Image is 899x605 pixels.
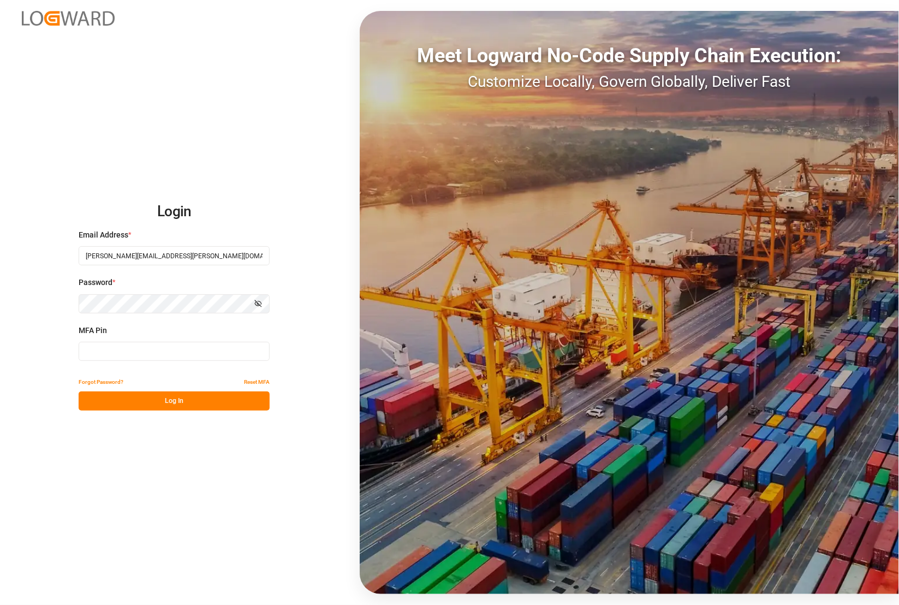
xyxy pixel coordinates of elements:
span: Password [79,277,112,288]
input: Enter your email [79,246,270,265]
div: Customize Locally, Govern Globally, Deliver Fast [360,70,899,93]
img: Logward_new_orange.png [22,11,115,26]
h2: Login [79,194,270,229]
span: Email Address [79,229,128,241]
button: Reset MFA [244,372,270,392]
span: MFA Pin [79,325,107,336]
div: Meet Logward No-Code Supply Chain Execution: [360,41,899,70]
button: Log In [79,392,270,411]
button: Forgot Password? [79,372,123,392]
